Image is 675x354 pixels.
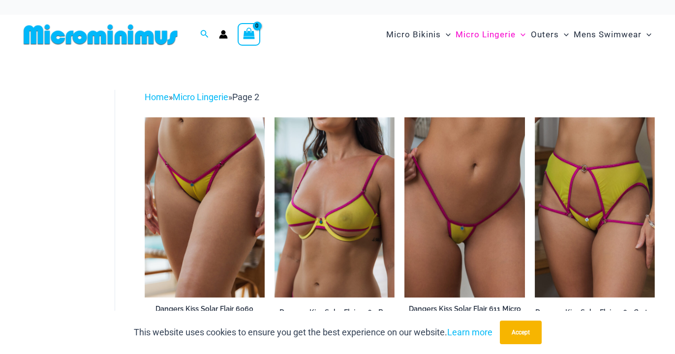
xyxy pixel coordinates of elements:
img: MM SHOP LOGO FLAT [20,24,182,46]
button: Accept [500,321,542,344]
a: Dangers Kiss Solar Flair 1060 Bra 01Dangers Kiss Solar Flair 1060 Bra 02Dangers Kiss Solar Flair ... [275,117,395,297]
a: Micro LingerieMenu ToggleMenu Toggle [453,20,528,50]
h2: Dangers Kiss Solar Flair 1060 Bra [275,308,395,317]
a: Home [145,92,169,102]
a: Learn more [447,327,492,337]
span: Mens Swimwear [574,22,642,47]
a: Dangers Kiss Solar Flair 611 Micro Thong [404,304,524,327]
iframe: TrustedSite Certified [25,82,113,278]
h2: Dangers Kiss Solar Flair 611 Micro Thong [404,304,524,323]
h2: Dangers Kiss Solar Flair 1760 Garter [535,308,655,317]
a: Search icon link [200,28,209,41]
span: Menu Toggle [559,22,569,47]
span: Menu Toggle [516,22,525,47]
span: Micro Bikinis [386,22,441,47]
a: View Shopping Cart, empty [238,23,260,46]
img: Dangers Kiss Solar Flair 6060 Thong 1760 Garter 03 [535,117,655,297]
span: Page 2 [232,92,259,102]
span: Outers [531,22,559,47]
a: Dangers Kiss Solar Flair 1760 Garter [535,308,655,321]
a: OutersMenu ToggleMenu Toggle [528,20,571,50]
a: Dangers Kiss Solar Flair 6060 Thong 01Dangers Kiss Solar Flair 6060 Thong 02Dangers Kiss Solar Fl... [145,117,265,297]
nav: Site Navigation [382,18,655,51]
a: Dangers Kiss Solar Flair 6060 Thong [145,304,265,327]
a: Dangers Kiss Solar Flair 1060 Bra [275,308,395,321]
a: Micro Lingerie [173,92,228,102]
a: Dangers Kiss Solar Flair 611 Micro 01Dangers Kiss Solar Flair 611 Micro 02Dangers Kiss Solar Flai... [404,117,524,297]
a: Dangers Kiss Solar Flair 6060 Thong 1760 Garter 03Dangers Kiss Solar Flair 6060 Thong 1760 Garter... [535,117,655,297]
span: Menu Toggle [642,22,651,47]
img: Dangers Kiss Solar Flair 1060 Bra 01 [275,117,395,297]
a: Mens SwimwearMenu ToggleMenu Toggle [571,20,654,50]
a: Account icon link [219,30,228,39]
a: Micro BikinisMenu ToggleMenu Toggle [384,20,453,50]
img: Dangers Kiss Solar Flair 6060 Thong 01 [145,117,265,297]
span: Menu Toggle [441,22,451,47]
span: Micro Lingerie [456,22,516,47]
h2: Dangers Kiss Solar Flair 6060 Thong [145,304,265,323]
p: This website uses cookies to ensure you get the best experience on our website. [134,325,492,340]
img: Dangers Kiss Solar Flair 611 Micro 01 [404,117,524,297]
span: » » [145,92,259,102]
